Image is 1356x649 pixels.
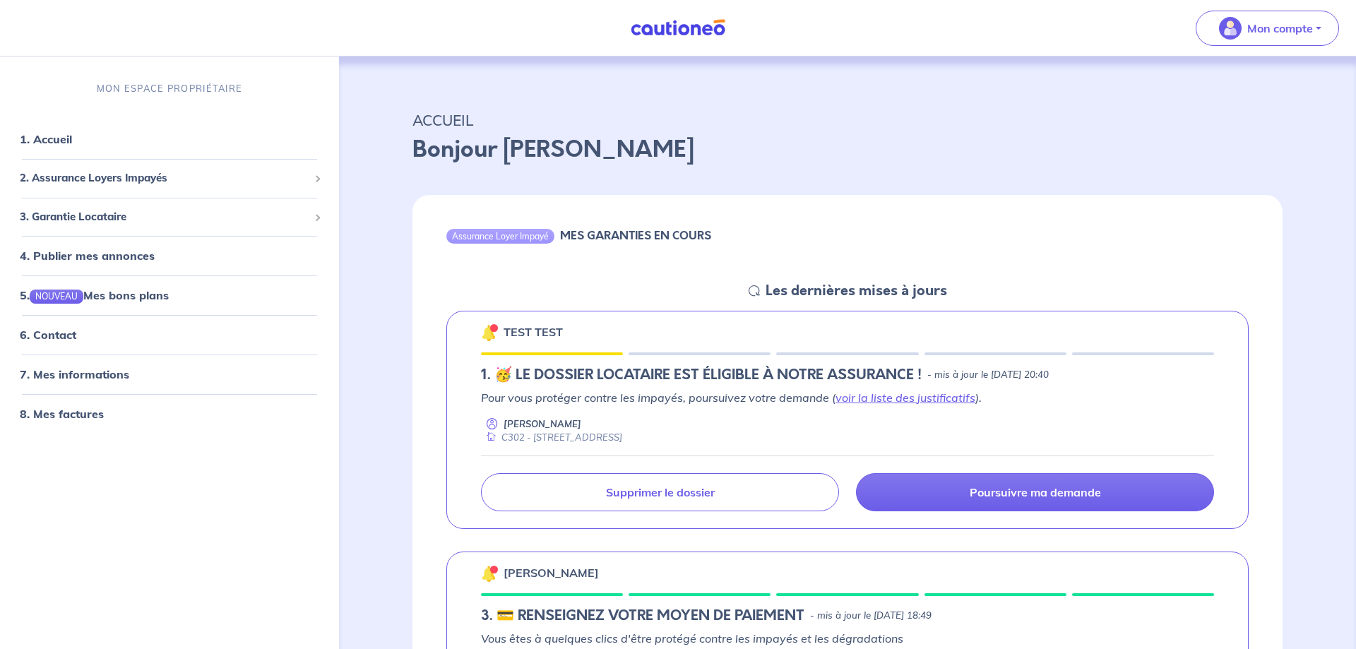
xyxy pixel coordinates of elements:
[504,417,581,431] p: [PERSON_NAME]
[504,564,599,581] p: [PERSON_NAME]
[481,565,498,582] img: 🔔
[481,431,622,444] div: C302 - [STREET_ADDRESS]
[6,125,333,153] div: 1. Accueil
[606,485,715,499] p: Supprimer le dossier
[481,473,839,511] a: Supprimer le dossier
[835,391,975,405] a: voir la liste des justificatifs
[6,165,333,192] div: 2. Assurance Loyers Impayés
[927,368,1049,382] p: - mis à jour le [DATE] 20:40
[625,19,731,37] img: Cautioneo
[20,132,72,146] a: 1. Accueil
[6,321,333,349] div: 6. Contact
[20,407,104,421] a: 8. Mes factures
[6,242,333,270] div: 4. Publier mes annonces
[1219,17,1242,40] img: illu_account_valid_menu.svg
[20,328,76,342] a: 6. Contact
[20,288,169,302] a: 5.NOUVEAUMes bons plans
[970,485,1101,499] p: Poursuivre ma demande
[504,323,563,340] p: TEST TEST
[20,170,309,186] span: 2. Assurance Loyers Impayés
[446,229,554,243] div: Assurance Loyer Impayé
[481,607,1214,624] div: state: CHOOSE-BILLING, Context: NEW,NO-CERTIFICATE,ALONE,LESSOR-DOCUMENTS
[1196,11,1339,46] button: illu_account_valid_menu.svgMon compte
[412,133,1283,167] p: Bonjour [PERSON_NAME]
[560,229,711,242] h6: MES GARANTIES EN COURS
[6,281,333,309] div: 5.NOUVEAUMes bons plans
[20,209,309,225] span: 3. Garantie Locataire
[412,107,1283,133] p: ACCUEIL
[766,282,947,299] h5: Les dernières mises à jours
[6,400,333,428] div: 8. Mes factures
[6,360,333,388] div: 7. Mes informations
[97,82,242,95] p: MON ESPACE PROPRIÉTAIRE
[481,367,922,383] h5: 1.︎ 🥳 LE DOSSIER LOCATAIRE EST ÉLIGIBLE À NOTRE ASSURANCE !
[481,324,498,341] img: 🔔
[810,609,932,623] p: - mis à jour le [DATE] 18:49
[20,367,129,381] a: 7. Mes informations
[481,367,1214,383] div: state: ELIGIBILITY-RESULT-IN-PROGRESS, Context: NEW,MAYBE-CERTIFICATE,ALONE,LESSOR-DOCUMENTS
[20,249,155,263] a: 4. Publier mes annonces
[856,473,1214,511] a: Poursuivre ma demande
[481,607,804,624] h5: 3. 💳 RENSEIGNEZ VOTRE MOYEN DE PAIEMENT
[6,203,333,231] div: 3. Garantie Locataire
[481,389,1214,406] p: Pour vous protéger contre les impayés, poursuivez votre demande ( ).
[1247,20,1313,37] p: Mon compte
